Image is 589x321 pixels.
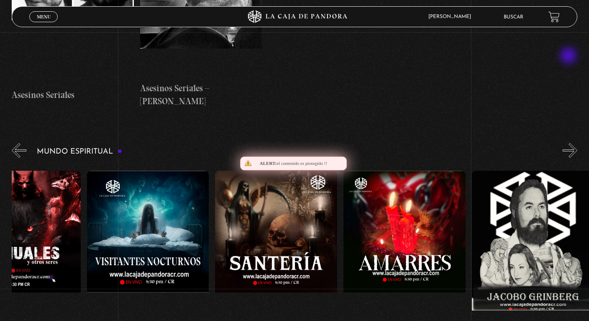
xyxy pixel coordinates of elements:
a: Buscar [504,15,523,20]
span: [PERSON_NAME] [424,14,479,19]
h3: Mundo Espiritual [37,148,122,156]
h4: Asesinos Seriales [12,88,134,102]
h4: Asesinos Seriales – [PERSON_NAME] [140,82,262,108]
div: el contenido es protegido !! [240,157,347,170]
span: Cerrar [34,21,54,27]
span: Alert: [260,161,277,166]
a: View your shopping cart [548,11,560,23]
button: Next [563,143,577,158]
button: Previous [12,143,26,158]
span: Menu [37,14,51,19]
